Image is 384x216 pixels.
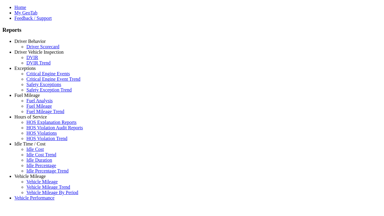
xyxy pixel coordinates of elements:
a: Vehicle Mileage [14,174,46,179]
a: Driver Behavior [14,39,46,44]
a: HOS Explanation Reports [26,120,76,125]
a: Driver Vehicle Inspection [14,49,64,55]
a: Fuel Analysis [26,98,53,103]
a: DVIR Trend [26,60,50,65]
a: Home [14,5,26,10]
a: Exceptions [14,66,36,71]
a: HOS Violation Trend [26,136,67,141]
a: Driver Scorecard [26,44,59,49]
a: Idle Percentage [26,163,56,168]
a: Idle Percentage Trend [26,168,68,173]
a: Feedback / Support [14,16,52,21]
a: Fuel Mileage [26,103,52,109]
a: Fuel Mileage Trend [26,109,64,114]
a: Idle Duration [26,157,52,163]
a: Critical Engine Event Trend [26,76,80,82]
a: Idle Cost [26,147,44,152]
a: Fuel Mileage [14,93,40,98]
a: HOS Violation Audit Reports [26,125,83,130]
a: My GeoTab [14,10,37,15]
a: Vehicle Mileage Trend [26,184,70,190]
a: Critical Engine Events [26,71,70,76]
a: Safety Exception Trend [26,87,72,92]
a: DVIR [26,55,38,60]
a: HOS Violations [26,130,57,136]
a: Vehicle Mileage [26,179,58,184]
h3: Reports [2,27,382,33]
a: Idle Cost Trend [26,152,56,157]
a: Safety Exceptions [26,82,61,87]
a: Vehicle Mileage By Period [26,190,78,195]
a: Hours of Service [14,114,47,119]
a: Vehicle Performance [14,195,55,200]
a: Idle Time / Cost [14,141,46,146]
